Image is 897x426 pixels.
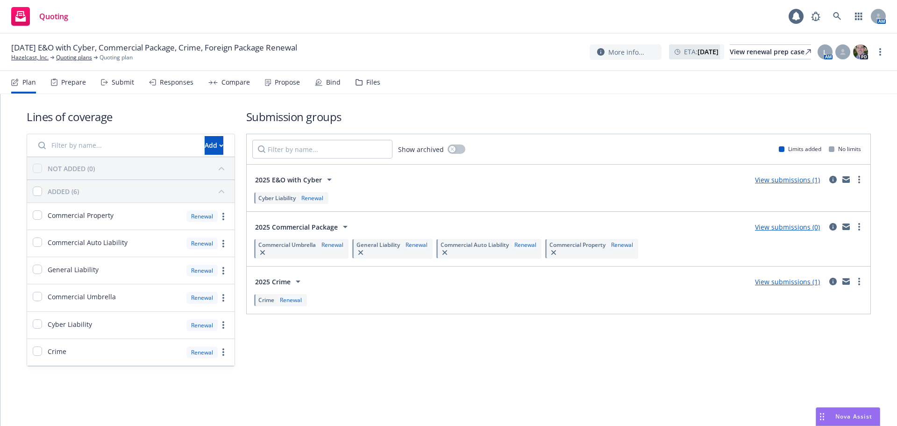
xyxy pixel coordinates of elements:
a: more [875,46,886,58]
span: Commercial Umbrella [48,292,116,302]
input: Filter by name... [33,136,199,155]
a: View renewal prep case [730,44,811,59]
span: 2025 Commercial Package [255,222,338,232]
span: Quoting plan [100,53,133,62]
span: L [823,47,827,57]
div: Submit [112,79,134,86]
h1: Lines of coverage [27,109,235,124]
div: Bind [326,79,341,86]
div: Renewal [404,241,429,249]
a: mail [840,174,852,185]
a: Search [828,7,847,26]
span: 2025 E&O with Cyber [255,175,322,185]
a: View submissions (1) [755,277,820,286]
span: Cyber Liability [258,194,296,202]
a: View submissions (0) [755,223,820,231]
h1: Submission groups [246,109,871,124]
div: ADDED (6) [48,187,79,196]
span: Commercial Auto Liability [441,241,509,249]
span: Nova Assist [835,412,872,420]
span: [DATE] E&O with Cyber, Commercial Package, Crime, Foreign Package Renewal [11,42,297,53]
div: Limits added [779,145,821,153]
a: more [854,221,865,232]
div: No limits [829,145,861,153]
a: Quoting [7,3,72,29]
button: NOT ADDED (0) [48,161,229,176]
a: more [854,276,865,287]
a: more [218,347,229,358]
span: 2025 Crime [255,277,291,287]
button: 2025 Crime [252,272,306,291]
a: more [218,292,229,303]
a: more [218,238,229,249]
div: Renewal [513,241,538,249]
div: Renewal [186,210,218,222]
div: Renewal [186,265,218,276]
div: Plan [22,79,36,86]
img: photo [853,44,868,59]
a: circleInformation [827,276,839,287]
span: General Liability [48,265,99,274]
div: Responses [160,79,193,86]
button: Nova Assist [816,407,880,426]
div: Propose [275,79,300,86]
div: Renewal [278,296,304,304]
span: Crime [258,296,274,304]
span: Commercial Umbrella [258,241,316,249]
div: NOT ADDED (0) [48,164,95,173]
a: Quoting plans [56,53,92,62]
button: 2025 E&O with Cyber [252,170,338,189]
div: Renewal [609,241,635,249]
div: Prepare [61,79,86,86]
span: Crime [48,347,66,356]
span: ETA : [684,47,719,57]
a: Switch app [849,7,868,26]
span: Commercial Property [549,241,605,249]
div: Files [366,79,380,86]
a: Hazelcast, Inc. [11,53,49,62]
span: Quoting [39,13,68,20]
a: mail [840,276,852,287]
div: Renewal [320,241,345,249]
a: circleInformation [827,174,839,185]
div: Renewal [186,347,218,358]
button: Add [205,136,223,155]
div: Add [205,137,223,154]
button: ADDED (6) [48,184,229,199]
span: Commercial Auto Liability [48,238,128,247]
button: More info... [590,44,662,60]
div: Renewal [186,319,218,331]
a: more [218,211,229,222]
span: More info... [608,47,644,57]
a: mail [840,221,852,232]
span: General Liability [356,241,400,249]
div: Renewal [186,238,218,249]
span: Commercial Property [48,210,114,220]
a: circleInformation [827,221,839,232]
div: Renewal [186,292,218,303]
a: more [854,174,865,185]
div: View renewal prep case [730,45,811,59]
span: Cyber Liability [48,319,92,329]
div: Compare [221,79,250,86]
a: View submissions (1) [755,175,820,184]
span: Show archived [398,144,444,154]
div: Renewal [299,194,325,202]
a: Report a Bug [806,7,825,26]
strong: [DATE] [698,47,719,56]
button: 2025 Commercial Package [252,217,354,236]
div: Drag to move [816,408,828,426]
a: more [218,319,229,331]
a: more [218,265,229,276]
input: Filter by name... [252,140,392,159]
